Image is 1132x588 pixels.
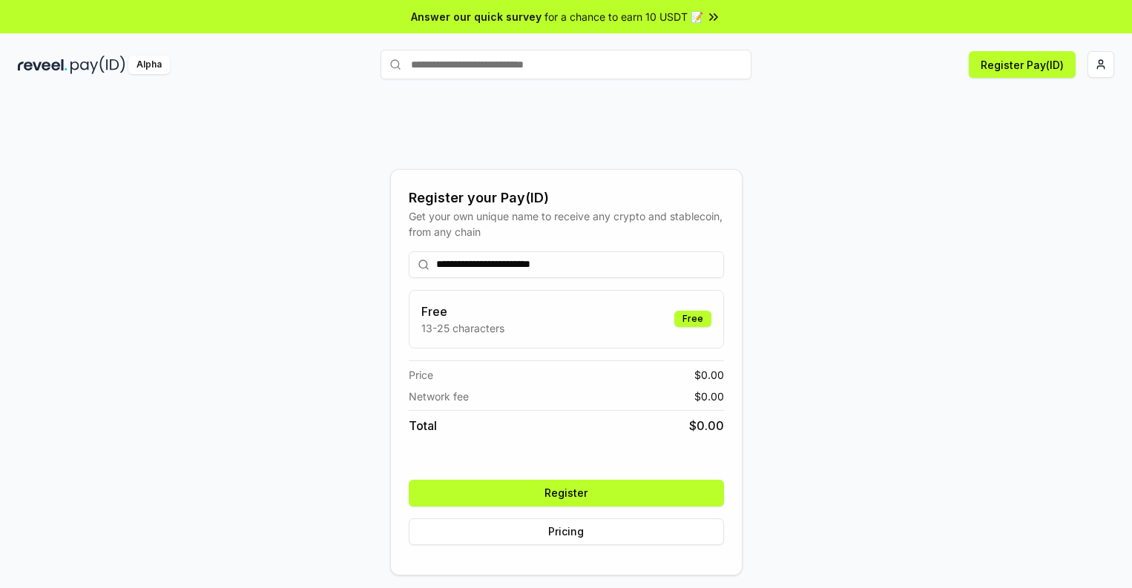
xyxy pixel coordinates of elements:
[18,56,68,74] img: reveel_dark
[689,417,724,435] span: $ 0.00
[694,389,724,404] span: $ 0.00
[409,389,469,404] span: Network fee
[409,417,437,435] span: Total
[409,367,433,383] span: Price
[70,56,125,74] img: pay_id
[544,9,703,24] span: for a chance to earn 10 USDT 📝
[128,56,170,74] div: Alpha
[694,367,724,383] span: $ 0.00
[409,518,724,545] button: Pricing
[409,188,724,208] div: Register your Pay(ID)
[409,480,724,506] button: Register
[409,208,724,240] div: Get your own unique name to receive any crypto and stablecoin, from any chain
[969,51,1076,78] button: Register Pay(ID)
[421,320,504,336] p: 13-25 characters
[674,311,711,327] div: Free
[421,303,504,320] h3: Free
[411,9,542,24] span: Answer our quick survey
